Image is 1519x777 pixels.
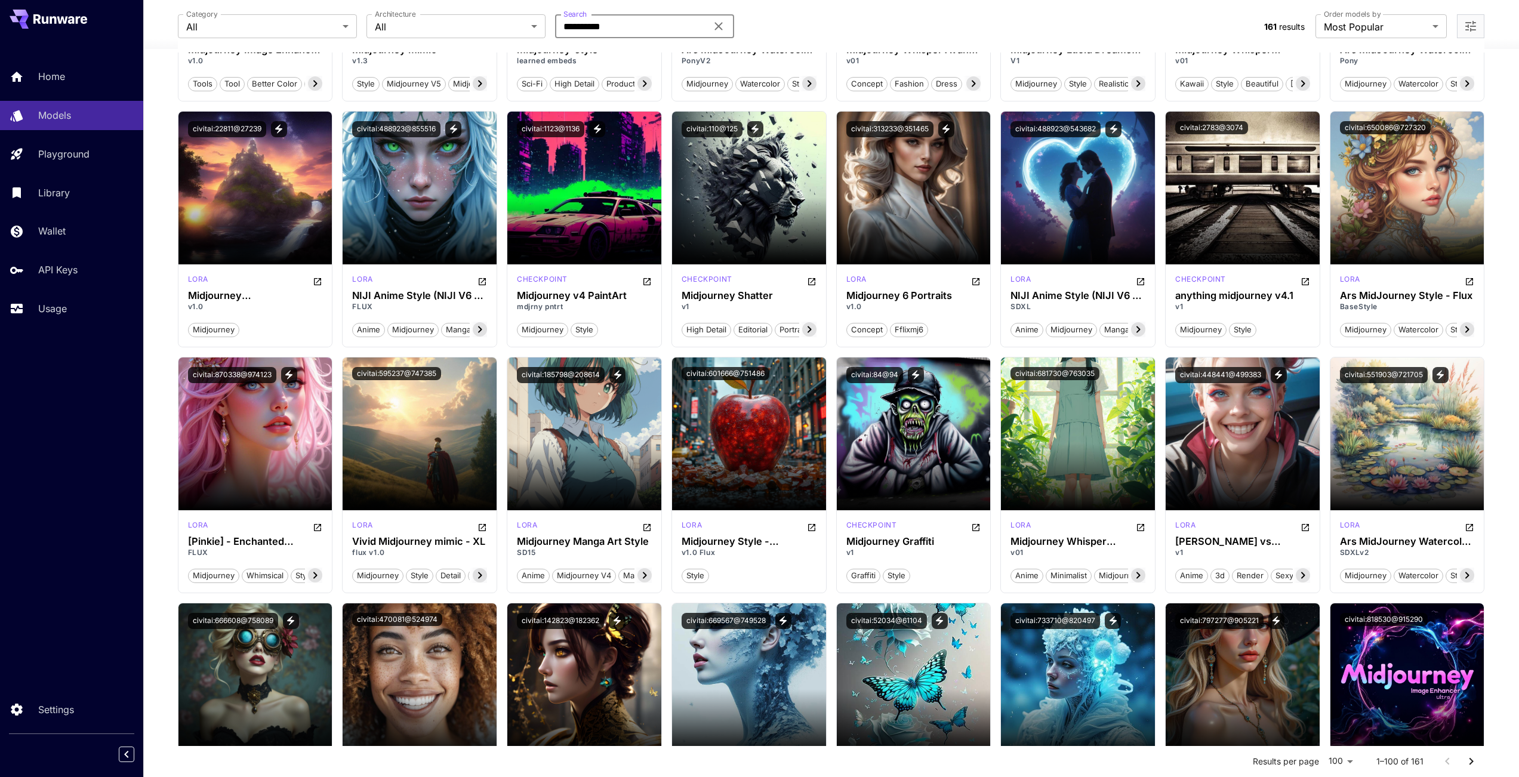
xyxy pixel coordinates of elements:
[1340,76,1391,91] button: midjourney
[846,76,888,91] button: concept
[1324,9,1381,19] label: Order models by
[352,322,385,337] button: anime
[1446,324,1472,336] span: style
[1465,520,1474,534] button: Open in CivitAI
[1340,367,1428,383] button: civitai:551903@721705
[291,570,318,582] span: style
[1010,274,1031,288] div: SDXL 1.0
[787,76,815,91] button: style
[1175,613,1264,629] button: civitai:797277@905221
[682,520,702,534] div: FLUX.1 D
[1271,568,1298,583] button: sexy
[38,263,78,277] p: API Keys
[436,570,465,582] span: detail
[1010,322,1043,337] button: anime
[1340,301,1475,312] p: BaseStyle
[846,274,867,285] p: lora
[775,613,791,629] button: View trigger words
[382,76,446,91] button: midjourney v5
[353,570,403,582] span: midjourney
[846,367,903,383] button: civitai:84@94
[1394,78,1443,90] span: watercolor
[1286,78,1396,90] span: [DEMOGRAPHIC_DATA] girl
[682,570,708,582] span: style
[186,20,338,34] span: All
[1175,274,1226,285] p: checkpoint
[642,520,652,534] button: Open in CivitAI
[890,322,928,337] button: fflixmj6
[1010,290,1145,301] div: NIJI Anime Style (NIJI V6 - Midjourney) [FLUX/SDXL]
[188,290,323,301] h3: Midjourney [PERSON_NAME]
[883,568,910,583] button: style
[1212,78,1238,90] span: style
[441,322,476,337] button: manga
[1340,322,1391,337] button: midjourney
[1394,568,1443,583] button: watercolor
[388,324,438,336] span: midjourney
[517,78,547,90] span: Sci-Fi
[682,55,816,66] p: PonyV2
[891,324,928,336] span: fflixmj6
[353,324,384,336] span: anime
[186,9,218,19] label: Category
[847,324,887,336] span: concept
[1271,570,1298,582] span: sexy
[1136,520,1145,534] button: Open in CivitAI
[188,274,208,288] div: SD 1.5
[682,78,732,90] span: midjourney
[38,702,74,717] p: Settings
[1011,570,1043,582] span: anime
[682,274,732,285] p: checkpoint
[517,55,652,66] p: learned embeds
[283,613,299,629] button: View trigger words
[1010,613,1100,629] button: civitai:733710@820497
[846,568,880,583] button: graffiti
[735,76,785,91] button: watercolor
[1279,21,1305,32] span: results
[352,121,440,137] button: civitai:488923@855516
[1241,78,1283,90] span: beautiful
[1175,536,1310,547] h3: [PERSON_NAME] vs Midjourney Almost Realism
[1446,570,1472,582] span: style
[908,367,924,383] button: View trigger words
[1446,322,1473,337] button: style
[1175,568,1208,583] button: anime
[553,570,615,582] span: midjourney v4
[550,76,599,91] button: High Detail
[1010,121,1101,137] button: civitai:488923@543682
[188,322,239,337] button: midjourney
[846,536,981,547] h3: Midjourney Graffiti
[517,568,550,583] button: anime
[477,520,487,534] button: Open in CivitAI
[1340,536,1475,547] div: Ars MidJourney Watercolor (SD 1.5, SDXL, Pony, Flux)
[1340,568,1391,583] button: midjourney
[304,76,362,91] button: improvement
[1175,367,1266,383] button: civitai:448441@499383
[1465,274,1474,288] button: Open in CivitAI
[682,290,816,301] div: Midjourney Shatter
[1095,570,1145,582] span: midjourney
[38,224,66,238] p: Wallet
[291,568,318,583] button: style
[352,301,487,312] p: FLUX
[352,536,487,547] h3: Vivid Midjourney mimic - XL
[971,520,981,534] button: Open in CivitAI
[1211,76,1238,91] button: style
[1105,613,1121,629] button: View trigger words
[1094,76,1133,91] button: realistic
[1010,536,1145,547] div: Midjourney Whisper Minimal FLUX LoRA
[220,78,244,90] span: tool
[1268,613,1284,629] button: View trigger words
[517,301,652,312] p: mdjrny pntrt
[352,547,487,558] p: flux v1.0
[890,76,929,91] button: fashion
[682,613,771,629] button: civitai:669567@749528
[188,520,208,534] div: FLUX.1 D
[1010,547,1145,558] p: v01
[1211,570,1229,582] span: 3d
[1286,76,1397,91] button: [DEMOGRAPHIC_DATA] girl
[775,324,810,336] span: Portrait
[1010,520,1031,534] div: FLUX.1 D
[38,147,90,161] p: Playground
